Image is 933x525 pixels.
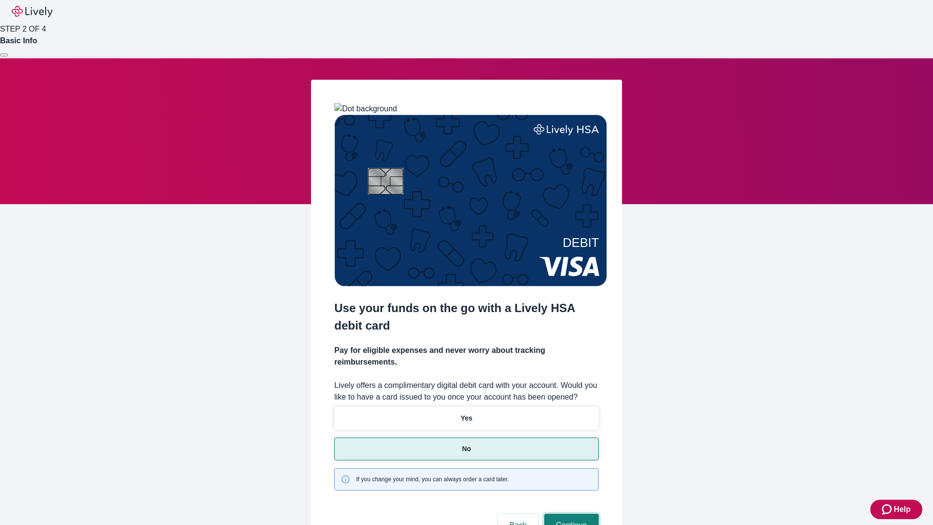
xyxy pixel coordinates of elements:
button: Yes [334,407,599,430]
svg: Zendesk support icon [882,504,894,515]
img: Lively [12,6,52,17]
img: Dot background [334,103,397,115]
label: Lively offers a complimentary digital debit card with your account. Would you like to have a card... [334,380,599,403]
button: Zendesk support iconHelp [870,500,922,519]
span: Help [894,504,911,515]
h2: Use your funds on the go with a Lively HSA debit card [334,299,599,334]
span: If you change your mind, you can always order a card later. [356,475,509,484]
p: Yes [461,413,472,423]
img: Debit card [334,115,607,286]
p: No [462,444,471,454]
h4: Pay for eligible expenses and never worry about tracking reimbursements. [334,345,599,368]
button: No [334,437,599,460]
